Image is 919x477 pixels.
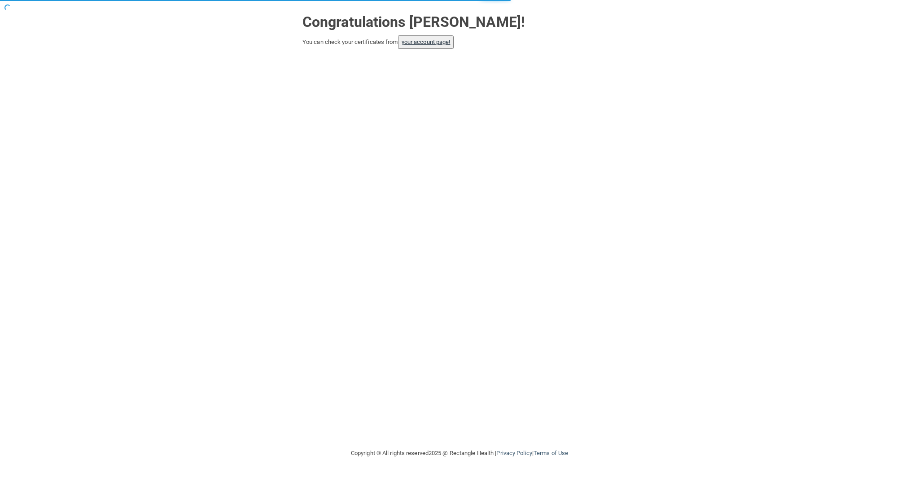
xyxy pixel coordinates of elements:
button: your account page! [398,35,454,49]
a: Privacy Policy [496,450,532,456]
strong: Congratulations [PERSON_NAME]! [302,13,525,30]
a: Terms of Use [534,450,568,456]
div: You can check your certificates from [302,35,617,49]
a: your account page! [402,39,451,45]
div: Copyright © All rights reserved 2025 @ Rectangle Health | | [296,439,623,468]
